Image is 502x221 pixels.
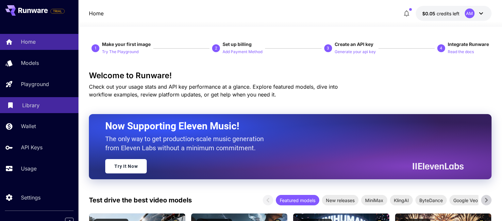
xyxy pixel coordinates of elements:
span: ByteDance [415,197,447,204]
span: KlingAI [390,197,413,204]
h3: Welcome to Runware! [89,71,491,80]
span: Create an API key [335,41,373,47]
span: $0.05 [422,11,437,16]
p: Settings [21,194,41,201]
div: MiniMax [361,195,387,205]
button: $0.05AM [416,6,492,21]
p: Usage [21,165,37,172]
button: Try The Playground [102,48,139,55]
span: TRIAL [51,9,64,14]
span: Featured models [276,197,319,204]
p: 3 [327,45,329,51]
button: Generate your api key [335,48,376,55]
p: The only way to get production-scale music generation from Eleven Labs without a minimum commitment. [105,134,269,153]
p: Try The Playground [102,49,139,55]
span: credits left [437,11,460,16]
a: Try It Now [105,159,147,173]
a: Home [89,9,104,17]
div: Featured models [276,195,319,205]
button: Read the docs [448,48,474,55]
h2: Now Supporting Eleven Music! [105,120,459,132]
p: Add Payment Method [223,49,262,55]
p: Models [21,59,39,67]
div: Google Veo [449,195,482,205]
p: Home [21,38,36,46]
span: New releases [322,197,359,204]
p: 1 [94,45,97,51]
p: API Keys [21,143,42,151]
p: 4 [440,45,442,51]
div: $0.05 [422,10,460,17]
p: Test drive the best video models [89,195,192,205]
p: Generate your api key [335,49,376,55]
div: ByteDance [415,195,447,205]
p: Playground [21,80,49,88]
p: Library [22,101,40,109]
span: Check out your usage stats and API key performance at a glance. Explore featured models, dive int... [89,83,338,98]
span: Add your payment card to enable full platform functionality. [50,7,65,15]
div: AM [465,8,475,18]
p: Wallet [21,122,36,130]
p: 2 [215,45,217,51]
span: Make your first image [102,41,151,47]
span: Google Veo [449,197,482,204]
span: MiniMax [361,197,387,204]
nav: breadcrumb [89,9,104,17]
div: New releases [322,195,359,205]
p: Read the docs [448,49,474,55]
div: KlingAI [390,195,413,205]
span: Integrate Runware [448,41,489,47]
span: Set up billing [223,41,252,47]
button: Add Payment Method [223,48,262,55]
